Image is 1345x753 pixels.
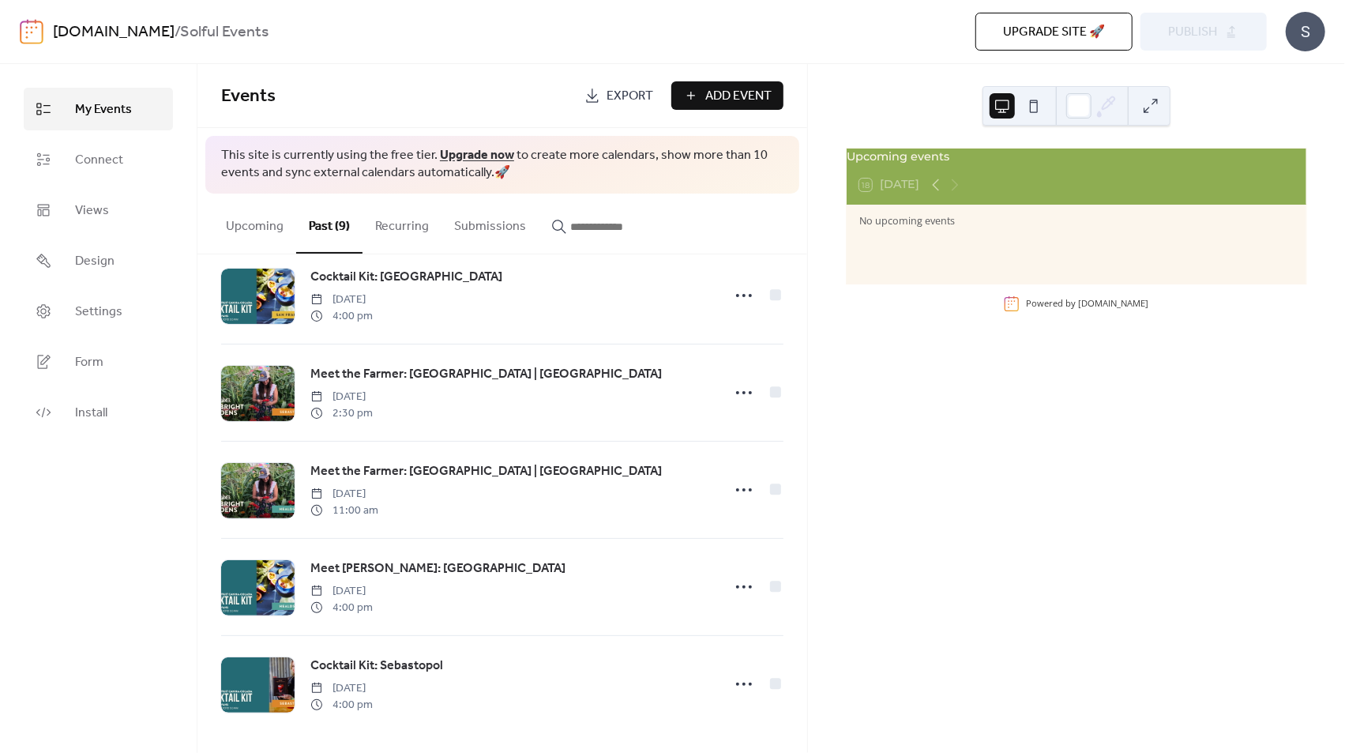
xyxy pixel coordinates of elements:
a: Meet the Farmer: [GEOGRAPHIC_DATA] | [GEOGRAPHIC_DATA] [310,461,662,482]
span: Settings [75,303,122,322]
span: [DATE] [310,292,373,308]
span: Views [75,201,109,220]
div: Powered by [1026,298,1148,310]
span: Add Event [705,87,772,106]
span: [DATE] [310,486,378,503]
span: Export [607,87,653,106]
a: Design [24,239,173,282]
a: Cocktail Kit: Sebastopol [310,656,443,676]
a: Form [24,341,173,383]
a: Connect [24,138,173,181]
a: Export [573,81,665,110]
b: Solful Events [180,17,269,47]
span: My Events [75,100,132,119]
span: Form [75,353,103,372]
span: [DATE] [310,680,373,697]
div: No upcoming events [859,214,1294,228]
b: / [175,17,180,47]
span: 4:00 pm [310,308,373,325]
span: Meet [PERSON_NAME]: [GEOGRAPHIC_DATA] [310,559,565,578]
button: Past (9) [296,194,363,254]
a: Views [24,189,173,232]
div: Upcoming events [847,149,1306,166]
span: 4:00 pm [310,600,373,616]
a: Upgrade now [440,143,514,168]
button: Add Event [671,81,783,110]
span: Cocktail Kit: Sebastopol [310,657,443,676]
a: Install [24,391,173,434]
button: Recurring [363,194,441,252]
a: Meet [PERSON_NAME]: [GEOGRAPHIC_DATA] [310,559,565,579]
a: Settings [24,290,173,333]
a: Meet the Farmer: [GEOGRAPHIC_DATA] | [GEOGRAPHIC_DATA] [310,364,662,385]
div: S [1286,12,1325,51]
span: Cocktail Kit: [GEOGRAPHIC_DATA] [310,268,502,287]
a: Cocktail Kit: [GEOGRAPHIC_DATA] [310,267,502,288]
span: Events [221,79,276,114]
span: Install [75,404,107,423]
img: logo [20,19,43,44]
button: Upcoming [213,194,296,252]
span: Upgrade site 🚀 [1003,23,1105,42]
span: Meet the Farmer: [GEOGRAPHIC_DATA] | [GEOGRAPHIC_DATA] [310,462,662,481]
a: [DOMAIN_NAME] [53,17,175,47]
span: 2:30 pm [310,405,373,422]
span: Connect [75,151,123,170]
button: Submissions [441,194,539,252]
span: [DATE] [310,389,373,405]
span: 4:00 pm [310,697,373,713]
span: Meet the Farmer: [GEOGRAPHIC_DATA] | [GEOGRAPHIC_DATA] [310,365,662,384]
a: My Events [24,88,173,130]
button: Upgrade site 🚀 [975,13,1133,51]
span: This site is currently using the free tier. to create more calendars, show more than 10 events an... [221,147,783,183]
span: [DATE] [310,583,373,600]
span: 11:00 am [310,503,378,519]
a: [DOMAIN_NAME] [1078,298,1148,310]
span: Design [75,252,115,271]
